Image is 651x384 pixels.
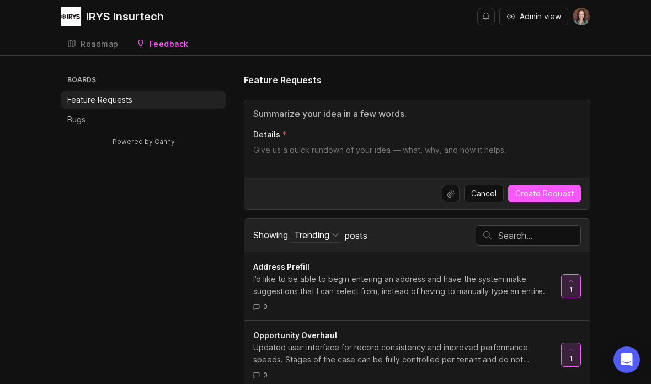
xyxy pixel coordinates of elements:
[253,330,337,340] span: Opportunity Overhaul
[294,229,329,241] div: Trending
[67,94,132,105] p: Feature Requests
[61,33,125,56] a: Roadmap
[150,40,189,48] div: Feedback
[111,135,177,148] a: Powered by Canny
[253,145,581,167] textarea: Details
[345,230,367,242] span: posts
[292,228,341,243] button: Showing
[130,33,195,56] a: Feedback
[442,185,460,202] button: Upload file
[569,285,573,295] span: 1
[569,354,573,363] span: 1
[67,114,86,125] p: Bugs
[65,73,226,89] h3: Boards
[253,261,561,311] a: Address PrefillI’d like to be able to begin entering an address and have the system make suggesti...
[573,8,590,25] img: Lindsey Strong
[477,8,495,25] button: Notifications
[253,230,288,241] span: Showing
[253,129,280,140] p: Details
[464,185,504,202] button: Cancel
[253,262,310,271] span: Address Prefill
[613,346,640,373] div: Open Intercom Messenger
[61,91,226,109] a: Feature Requests
[253,273,552,297] div: I’d like to be able to begin entering an address and have the system make suggestions that I can ...
[61,111,226,129] a: Bugs
[244,73,322,87] h1: Feature Requests
[508,185,581,202] button: Create Request
[498,230,580,242] input: Search…
[263,302,268,311] span: 0
[263,370,268,380] span: 0
[561,274,581,298] button: 1
[471,188,497,199] span: Cancel
[520,11,561,22] span: Admin view
[561,343,581,367] button: 1
[499,8,568,25] button: Admin view
[253,329,561,380] a: Opportunity OverhaulUpdated user interface for record consistency and improved performance speeds...
[253,107,581,120] input: Title
[86,11,164,22] div: IRYS Insurtech
[81,40,119,48] div: Roadmap
[61,7,81,26] img: IRYS Insurtech logo
[253,342,552,366] div: Updated user interface for record consistency and improved performance speeds. Stages of the case...
[515,188,574,199] span: Create Request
